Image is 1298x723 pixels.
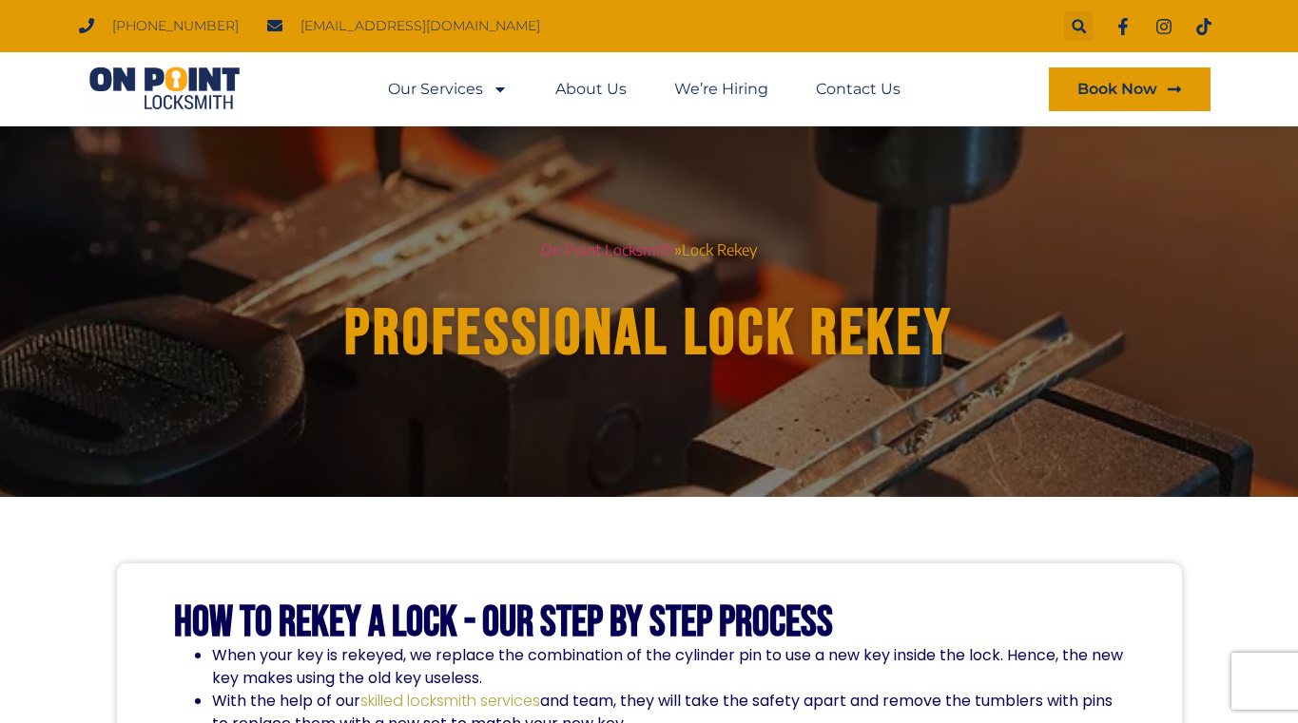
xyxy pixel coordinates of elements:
[674,67,768,111] a: We’re Hiring
[816,67,901,111] a: Contact Us
[107,13,239,39] span: [PHONE_NUMBER]
[133,298,1166,370] h1: Professional Lock Rekey
[388,67,901,111] nav: Menu
[296,13,540,39] span: [EMAIL_ADDRESS][DOMAIN_NAME]
[174,601,1123,644] h2: How To Rekey A Lock - Our Step By Step Process
[1064,11,1094,41] div: Search
[674,240,682,259] span: »
[388,67,508,111] a: Our Services
[682,240,757,259] span: Lock Rekey
[117,238,1182,263] nav: breadcrumbs
[1049,67,1211,111] a: Book Now
[212,644,1123,690] li: When your key is rekeyed, we replace the combination of the cylinder pin to use a new key inside ...
[541,240,674,259] a: On Point Locksmith
[1077,82,1157,97] span: Book Now
[555,67,627,111] a: About Us
[360,690,540,712] a: skilled locksmith services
